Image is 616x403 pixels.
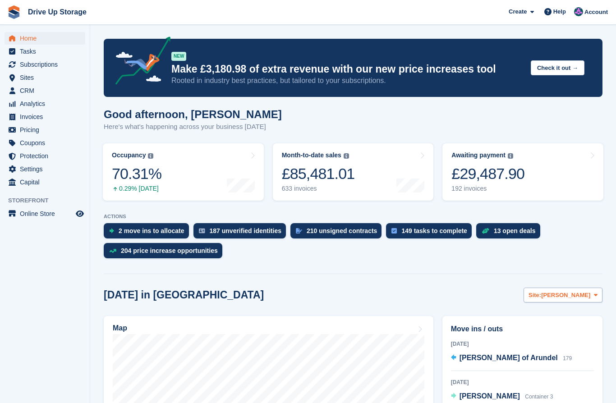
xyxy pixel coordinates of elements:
[451,378,594,386] div: [DATE]
[5,150,85,162] a: menu
[104,122,282,132] p: Here's what's happening across your business [DATE]
[104,214,602,220] p: ACTIONS
[451,165,524,183] div: £29,487.90
[5,45,85,58] a: menu
[20,124,74,136] span: Pricing
[74,208,85,219] a: Preview store
[20,137,74,149] span: Coupons
[5,176,85,188] a: menu
[171,52,186,61] div: NEW
[273,143,434,201] a: Month-to-date sales £85,481.01 633 invoices
[391,228,397,234] img: task-75834270c22a3079a89374b754ae025e5fb1db73e45f91037f5363f120a921f8.svg
[20,110,74,123] span: Invoices
[5,58,85,71] a: menu
[104,223,193,243] a: 2 move ins to allocate
[112,185,161,192] div: 0.29% [DATE]
[104,289,264,301] h2: [DATE] in [GEOGRAPHIC_DATA]
[108,37,171,88] img: price-adjustments-announcement-icon-8257ccfd72463d97f412b2fc003d46551f7dbcb40ab6d574587a9cd5c0d94...
[5,163,85,175] a: menu
[296,228,302,234] img: contract_signature_icon-13c848040528278c33f63329250d36e43548de30e8caae1d1a13099fd9432cc5.svg
[8,196,90,205] span: Storefront
[451,185,524,192] div: 192 invoices
[20,84,74,97] span: CRM
[529,291,541,300] span: Site:
[210,227,282,234] div: 187 unverified identities
[460,392,520,400] span: [PERSON_NAME]
[307,227,377,234] div: 210 unsigned contracts
[20,32,74,45] span: Home
[20,207,74,220] span: Online Store
[494,227,536,234] div: 13 open deals
[451,324,594,334] h2: Move ins / outs
[508,153,513,159] img: icon-info-grey-7440780725fd019a000dd9b08b2336e03edf1995a4989e88bcd33f0948082b44.svg
[121,247,218,254] div: 204 price increase opportunities
[109,228,114,234] img: move_ins_to_allocate_icon-fdf77a2bb77ea45bf5b3d319d69a93e2d87916cf1d5bf7949dd705db3b84f3ca.svg
[171,63,524,76] p: Make £3,180.98 of extra revenue with our new price increases tool
[476,223,545,243] a: 13 open deals
[20,176,74,188] span: Capital
[5,97,85,110] a: menu
[5,84,85,97] a: menu
[574,7,583,16] img: Andy
[20,58,74,71] span: Subscriptions
[563,355,572,362] span: 179
[20,71,74,84] span: Sites
[451,151,506,159] div: Awaiting payment
[193,223,291,243] a: 187 unverified identities
[442,143,603,201] a: Awaiting payment £29,487.90 192 invoices
[103,143,264,201] a: Occupancy 70.31% 0.29% [DATE]
[5,207,85,220] a: menu
[509,7,527,16] span: Create
[553,7,566,16] span: Help
[20,45,74,58] span: Tasks
[290,223,386,243] a: 210 unsigned contracts
[482,228,489,234] img: deal-1b604bf984904fb50ccaf53a9ad4b4a5d6e5aea283cecdc64d6e3604feb123c2.svg
[451,391,553,403] a: [PERSON_NAME] Container 3
[5,32,85,45] a: menu
[112,151,146,159] div: Occupancy
[109,249,116,253] img: price_increase_opportunities-93ffe204e8149a01c8c9dc8f82e8f89637d9d84a8eef4429ea346261dce0b2c0.svg
[541,291,590,300] span: [PERSON_NAME]
[386,223,476,243] a: 149 tasks to complete
[148,153,153,159] img: icon-info-grey-7440780725fd019a000dd9b08b2336e03edf1995a4989e88bcd33f0948082b44.svg
[104,243,227,263] a: 204 price increase opportunities
[451,340,594,348] div: [DATE]
[344,153,349,159] img: icon-info-grey-7440780725fd019a000dd9b08b2336e03edf1995a4989e88bcd33f0948082b44.svg
[20,97,74,110] span: Analytics
[451,353,572,364] a: [PERSON_NAME] of Arundel 179
[24,5,90,19] a: Drive Up Storage
[460,354,558,362] span: [PERSON_NAME] of Arundel
[20,150,74,162] span: Protection
[5,124,85,136] a: menu
[282,185,355,192] div: 633 invoices
[584,8,608,17] span: Account
[199,228,205,234] img: verify_identity-adf6edd0f0f0b5bbfe63781bf79b02c33cf7c696d77639b501bdc392416b5a36.svg
[525,394,553,400] span: Container 3
[282,151,341,159] div: Month-to-date sales
[401,227,467,234] div: 149 tasks to complete
[5,71,85,84] a: menu
[119,227,184,234] div: 2 move ins to allocate
[112,165,161,183] div: 70.31%
[531,60,584,75] button: Check it out →
[113,324,127,332] h2: Map
[20,163,74,175] span: Settings
[7,5,21,19] img: stora-icon-8386f47178a22dfd0bd8f6a31ec36ba5ce8667c1dd55bd0f319d3a0aa187defe.svg
[5,137,85,149] a: menu
[282,165,355,183] div: £85,481.01
[171,76,524,86] p: Rooted in industry best practices, but tailored to your subscriptions.
[5,110,85,123] a: menu
[524,288,602,302] button: Site: [PERSON_NAME]
[104,108,282,120] h1: Good afternoon, [PERSON_NAME]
